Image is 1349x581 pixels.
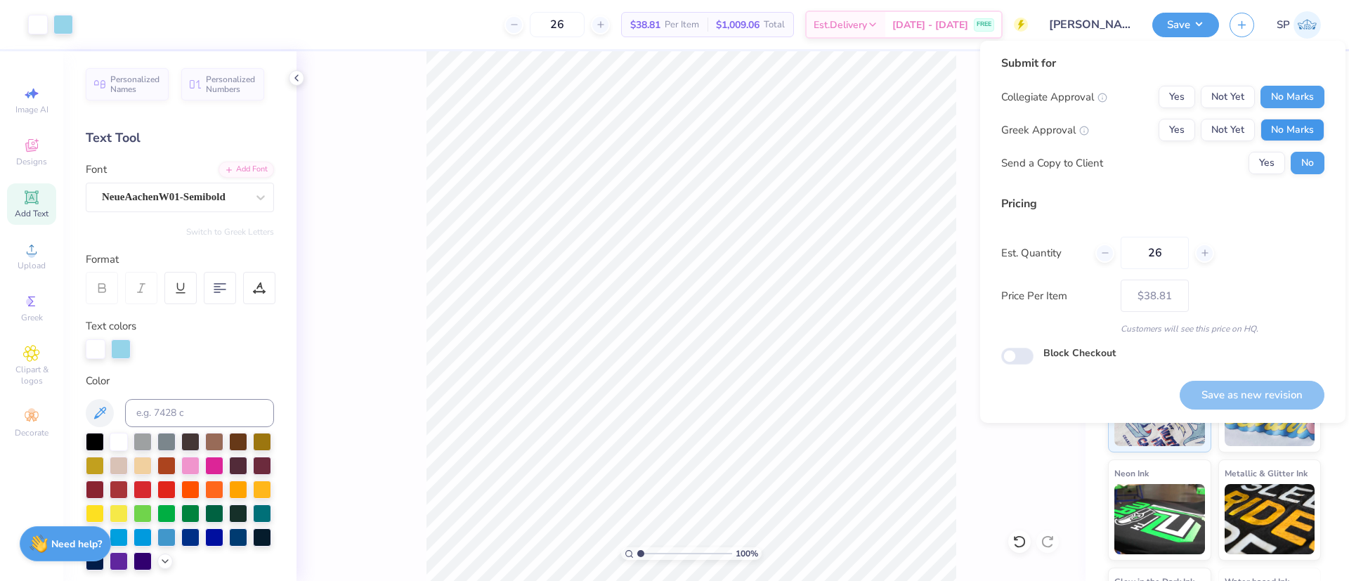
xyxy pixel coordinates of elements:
input: e.g. 7428 c [125,399,274,427]
a: SP [1277,11,1321,39]
div: Submit for [1001,55,1324,72]
button: Not Yet [1201,119,1255,141]
div: Pricing [1001,195,1324,212]
input: Untitled Design [1038,11,1142,39]
button: Yes [1159,119,1195,141]
button: Switch to Greek Letters [186,226,274,237]
span: Add Text [15,208,48,219]
div: Add Font [219,162,274,178]
span: Metallic & Glitter Ink [1225,466,1308,481]
div: Collegiate Approval [1001,89,1107,105]
span: Neon Ink [1114,466,1149,481]
span: $1,009.06 [716,18,760,32]
span: Greek [21,312,43,323]
span: [DATE] - [DATE] [892,18,968,32]
span: Est. Delivery [814,18,867,32]
button: No [1291,152,1324,174]
strong: Need help? [51,537,102,551]
span: Upload [18,260,46,271]
button: Save [1152,13,1219,37]
img: Neon Ink [1114,484,1205,554]
div: Customers will see this price on HQ. [1001,322,1324,335]
button: Yes [1159,86,1195,108]
label: Font [86,162,107,178]
label: Est. Quantity [1001,245,1085,261]
div: Format [86,252,275,268]
input: – – [530,12,585,37]
span: Personalized Numbers [206,74,256,94]
input: – – [1121,237,1189,269]
span: Clipart & logos [7,364,56,386]
label: Price Per Item [1001,288,1110,304]
span: Per Item [665,18,699,32]
label: Block Checkout [1043,346,1116,360]
span: Image AI [15,104,48,115]
button: Not Yet [1201,86,1255,108]
span: $38.81 [630,18,660,32]
button: No Marks [1260,119,1324,141]
button: No Marks [1260,86,1324,108]
div: Text Tool [86,129,274,148]
div: Greek Approval [1001,122,1089,138]
span: Personalized Names [110,74,160,94]
span: Decorate [15,427,48,438]
div: Color [86,373,274,389]
span: FREE [977,20,991,30]
label: Text colors [86,318,136,334]
img: Shreyas Prashanth [1293,11,1321,39]
button: Yes [1249,152,1285,174]
div: Send a Copy to Client [1001,155,1103,171]
span: 100 % [736,547,758,560]
img: Metallic & Glitter Ink [1225,484,1315,554]
span: Designs [16,156,47,167]
span: Total [764,18,785,32]
span: SP [1277,17,1290,33]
